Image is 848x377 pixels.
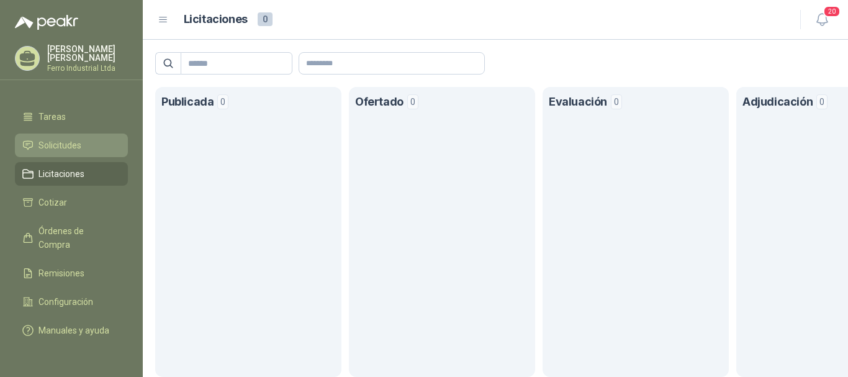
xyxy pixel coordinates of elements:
[549,93,607,111] h1: Evaluación
[38,167,84,181] span: Licitaciones
[15,191,128,214] a: Cotizar
[38,266,84,280] span: Remisiones
[823,6,841,17] span: 20
[47,45,128,62] p: [PERSON_NAME] [PERSON_NAME]
[15,162,128,186] a: Licitaciones
[611,94,622,109] span: 0
[355,93,404,111] h1: Ofertado
[38,196,67,209] span: Cotizar
[38,110,66,124] span: Tareas
[15,134,128,157] a: Solicitudes
[38,295,93,309] span: Configuración
[15,319,128,342] a: Manuales y ayuda
[811,9,833,31] button: 20
[38,139,81,152] span: Solicitudes
[742,93,813,111] h1: Adjudicación
[15,219,128,257] a: Órdenes de Compra
[15,261,128,285] a: Remisiones
[38,324,109,337] span: Manuales y ayuda
[258,12,273,26] span: 0
[161,93,214,111] h1: Publicada
[47,65,128,72] p: Ferro Industrial Ltda
[15,15,78,30] img: Logo peakr
[816,94,828,109] span: 0
[407,94,418,109] span: 0
[15,105,128,129] a: Tareas
[38,224,116,252] span: Órdenes de Compra
[184,11,248,29] h1: Licitaciones
[217,94,228,109] span: 0
[15,290,128,314] a: Configuración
